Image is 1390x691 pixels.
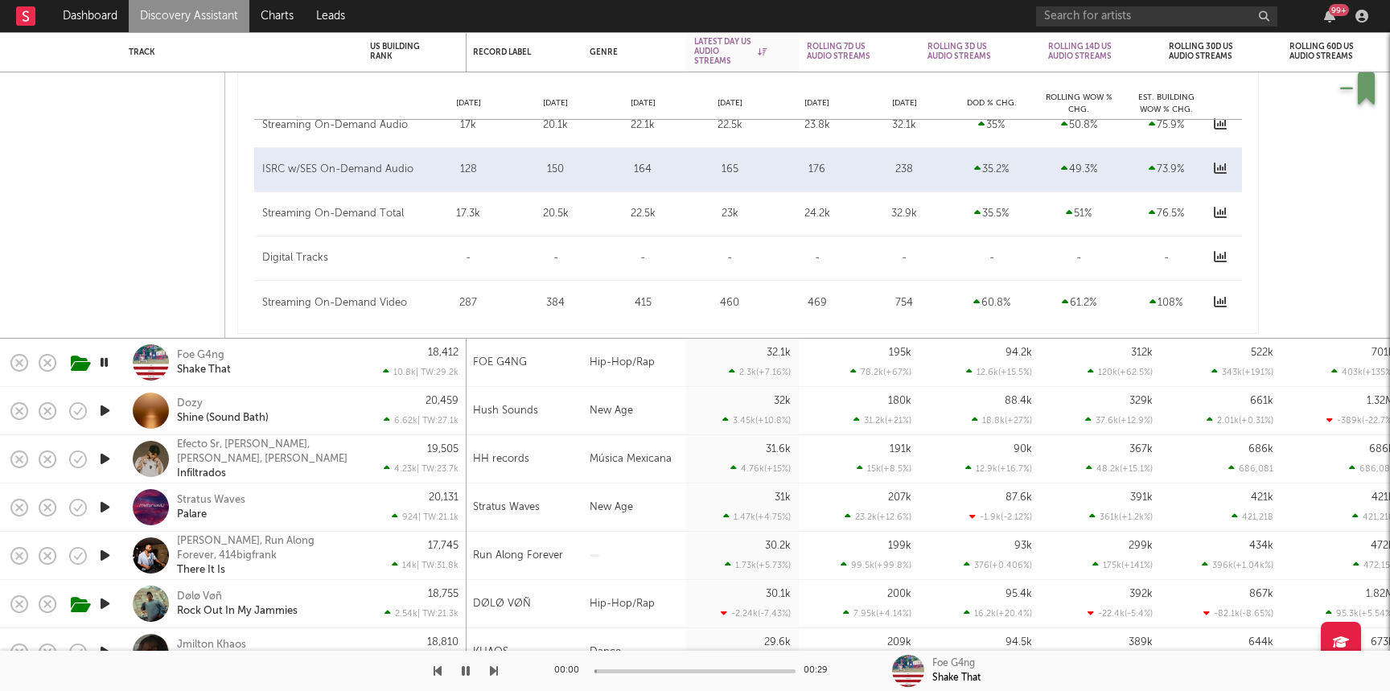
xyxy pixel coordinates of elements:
[1289,42,1370,61] div: Rolling 60D US Audio Streams
[1035,92,1122,115] div: Rolling WoW % Chg.
[1039,295,1118,311] div: 61.2 %
[932,656,975,671] div: Foe G4ng
[262,162,421,178] div: ISRC w/SES On-Demand Audio
[888,492,911,503] div: 207k
[774,396,791,406] div: 32k
[370,367,459,377] div: 10.8k | TW: 29.2k
[1129,541,1153,551] div: 299k
[1014,444,1032,454] div: 90k
[516,295,594,311] div: 384
[582,628,686,677] div: Dance
[177,467,226,481] div: Infiltrados
[428,348,459,358] div: 18,412
[1005,589,1032,599] div: 95.4k
[429,492,459,503] div: 20,131
[177,638,246,652] a: Jmilton Khaos
[807,42,887,61] div: Rolling 7D US Audio Streams
[730,463,791,474] div: 4.76k ( +15 % )
[889,348,911,358] div: 195k
[853,415,911,426] div: 31.2k ( +21 % )
[427,444,459,454] div: 19,505
[1169,42,1249,61] div: Rolling 30D US Audio Streams
[778,206,857,222] div: 24.2k
[603,206,682,222] div: 22.5k
[427,637,459,648] div: 18,810
[690,295,769,311] div: 460
[177,438,350,467] div: Efecto Sr, [PERSON_NAME], [PERSON_NAME], [PERSON_NAME]
[177,348,224,363] div: Foe G4ng
[1127,162,1206,178] div: 73.9 %
[1127,206,1206,222] div: 76.5 %
[370,415,459,426] div: 6.62k | TW: 27.1k
[516,206,594,222] div: 20.5k
[177,411,269,426] div: Shine (Sound Bath)
[554,661,586,681] div: 00:00
[426,396,459,406] div: 20,459
[948,97,1035,109] div: DoD % Chg.
[370,42,434,61] div: US Building Rank
[177,534,350,563] a: [PERSON_NAME], Run Along Forever, 414bigfrank
[1048,42,1129,61] div: Rolling 14D US Audio Streams
[1129,637,1153,648] div: 389k
[473,47,549,57] div: Record Label
[966,367,1032,377] div: 12.6k ( +15.5 % )
[804,661,836,681] div: 00:29
[887,637,911,648] div: 209k
[177,508,207,522] a: Palare
[1088,367,1153,377] div: 120k ( +62.5 % )
[965,463,1032,474] div: 12.9k ( +16.7 % )
[473,643,508,662] div: KHAOS
[177,604,298,619] a: Rock Out In My Jammies
[177,363,231,377] div: Shake That
[850,367,911,377] div: 78.2k ( +67 % )
[582,580,686,628] div: Hip-Hop/Rap
[1086,463,1153,474] div: 48.2k ( +15.1 % )
[952,295,1031,311] div: 60.8 %
[262,250,421,266] div: Digital Tracks
[721,608,791,619] div: -2.24k ( -7.43 % )
[764,637,791,648] div: 29.6k
[370,608,459,619] div: 2.54k | TW: 21.3k
[429,162,508,178] div: 128
[1203,608,1273,619] div: -82.1k ( -8.65 % )
[1014,541,1032,551] div: 93k
[690,117,769,134] div: 22.5k
[861,97,948,109] div: [DATE]
[1129,396,1153,406] div: 329k
[177,493,245,508] a: Stratus Waves
[686,97,773,109] div: [DATE]
[932,671,981,685] div: Shake That
[952,206,1031,222] div: 35.5 %
[428,589,459,599] div: 18,755
[177,590,222,604] a: Dølø Vøñ
[1089,512,1153,522] div: 361k ( +1.2k % )
[865,162,944,178] div: 238
[1249,541,1273,551] div: 434k
[177,397,203,411] div: Dozy
[1329,4,1349,16] div: 99 +
[599,97,686,109] div: [DATE]
[964,608,1032,619] div: 16.2k ( +20.4 % )
[590,47,670,57] div: Genre
[129,47,346,57] div: Track
[1036,6,1277,27] input: Search for artists
[972,415,1032,426] div: 18.8k ( +27 % )
[766,444,791,454] div: 31.6k
[1005,396,1032,406] div: 88.4k
[1005,348,1032,358] div: 94.2k
[370,560,459,570] div: 14k | TW: 31.8k
[429,250,508,266] div: -
[888,396,911,406] div: 180k
[845,512,911,522] div: 23.2k ( +12.6 % )
[603,117,682,134] div: 22.1k
[262,295,421,311] div: Streaming On-Demand Video
[1251,348,1273,358] div: 522k
[778,162,857,178] div: 176
[582,339,686,387] div: Hip-Hop/Rap
[1129,444,1153,454] div: 367k
[473,498,540,517] div: Stratus Waves
[429,206,508,222] div: 17.3k
[778,250,857,266] div: -
[857,463,911,474] div: 15k ( +8.5 % )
